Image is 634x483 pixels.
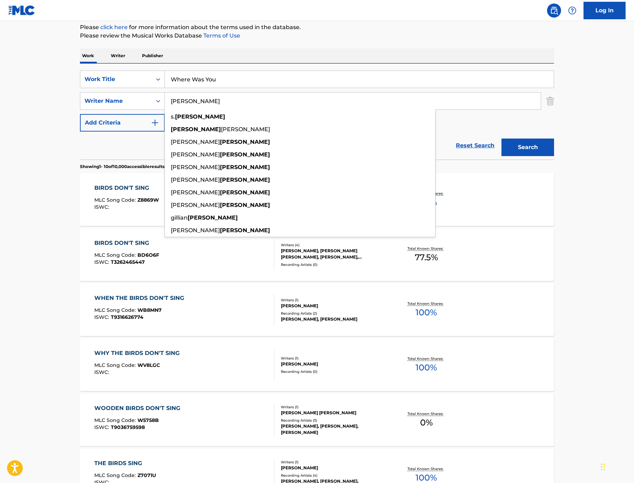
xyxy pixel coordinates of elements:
span: ISWC : [94,424,111,430]
div: BIRDS DON'T SING [94,184,159,192]
div: WHY THE BIRDS DON'T SING [94,349,183,357]
div: [PERSON_NAME], [PERSON_NAME] [281,316,387,322]
div: Writers ( 1 ) [281,459,387,465]
strong: [PERSON_NAME] [220,139,270,145]
p: Showing 1 - 10 of 10,000 accessible results (Total 3,379,995 ) [80,163,199,170]
span: [PERSON_NAME] [171,176,220,183]
span: [PERSON_NAME] [171,202,220,208]
strong: [PERSON_NAME] [220,227,270,234]
div: Help [565,4,579,18]
span: MLC Song Code : [94,197,137,203]
div: [PERSON_NAME], [PERSON_NAME] [PERSON_NAME], [PERSON_NAME], [PERSON_NAME] [281,248,387,260]
img: search [550,6,558,15]
span: ISWC : [94,204,111,210]
span: MLC Song Code : [94,417,137,423]
strong: [PERSON_NAME] [171,126,221,133]
div: Recording Artists ( 2 ) [281,311,387,316]
span: ISWC : [94,259,111,265]
div: [PERSON_NAME] [281,465,387,471]
span: 100 % [416,361,437,374]
p: Publisher [140,48,165,63]
div: [PERSON_NAME] [281,303,387,309]
p: Please for more information about the terms used in the database. [80,23,554,32]
div: Work Title [85,75,148,83]
span: ISWC : [94,314,111,320]
a: Terms of Use [202,32,240,39]
span: MLC Song Code : [94,252,137,258]
strong: [PERSON_NAME] [220,164,270,170]
form: Search Form [80,71,554,160]
button: Search [501,139,554,156]
p: Total Known Shares: [407,246,445,251]
span: [PERSON_NAME] [171,227,220,234]
strong: [PERSON_NAME] [220,151,270,158]
span: WB8MN7 [137,307,162,313]
strong: [PERSON_NAME] [220,202,270,208]
img: MLC Logo [8,5,35,15]
span: BD6O6F [137,252,159,258]
div: [PERSON_NAME], [PERSON_NAME], [PERSON_NAME] [281,423,387,436]
strong: [PERSON_NAME] [220,176,270,183]
p: Please review the Musical Works Database [80,32,554,40]
p: Total Known Shares: [407,466,445,471]
iframe: Chat Widget [599,449,634,483]
div: WOODEN BIRDS DON'T SING [94,404,184,412]
div: Writers ( 1 ) [281,297,387,303]
strong: [PERSON_NAME] [188,214,238,221]
div: Writers ( 4 ) [281,242,387,248]
p: Writer [109,48,127,63]
a: WHEN THE BIRDS DON'T SINGMLC Song Code:WB8MN7ISWC:T9316626774Writers (1)[PERSON_NAME]Recording Ar... [80,283,554,336]
img: help [568,6,576,15]
p: Total Known Shares: [407,301,445,306]
span: MLC Song Code : [94,307,137,313]
div: [PERSON_NAME] [PERSON_NAME] [281,410,387,416]
div: Writers ( 1 ) [281,404,387,410]
span: T9316626774 [111,314,143,320]
span: MLC Song Code : [94,472,137,478]
div: Writers ( 1 ) [281,356,387,361]
span: MLC Song Code : [94,362,137,368]
span: Z8869W [137,197,159,203]
span: 0 % [420,416,433,429]
span: [PERSON_NAME] [171,151,220,158]
button: Add Criteria [80,114,165,132]
a: BIRDS DON'T SINGMLC Song Code:BD6O6FISWC:T3262465447Writers (4)[PERSON_NAME], [PERSON_NAME] [PERS... [80,228,554,281]
a: WHY THE BIRDS DON'T SINGMLC Song Code:WV8LGCISWC:Writers (1)[PERSON_NAME]Recording Artists (0)Tot... [80,338,554,391]
span: 77.5 % [415,251,438,264]
a: WOODEN BIRDS DON'T SINGMLC Song Code:W5758BISWC:T9036759598Writers (1)[PERSON_NAME] [PERSON_NAME]... [80,394,554,446]
img: 9d2ae6d4665cec9f34b9.svg [151,119,159,127]
strong: [PERSON_NAME] [220,189,270,196]
span: T9036759598 [111,424,145,430]
p: Total Known Shares: [407,356,445,361]
a: Reset Search [452,138,498,153]
div: Recording Artists ( 0 ) [281,369,387,374]
span: T3262465447 [111,259,145,265]
div: Recording Artists ( 4 ) [281,473,387,478]
a: click here [100,24,128,31]
span: s. [171,113,175,120]
span: Z7071U [137,472,156,478]
div: Recording Artists ( 0 ) [281,262,387,267]
span: 100 % [416,306,437,319]
span: ISWC : [94,369,111,375]
a: Public Search [547,4,561,18]
div: THE BIRDS SING [94,459,156,468]
div: WHEN THE BIRDS DON'T SING [94,294,188,302]
p: Work [80,48,96,63]
div: Writer Name [85,97,148,105]
div: Recording Artists ( 3 ) [281,418,387,423]
span: gillian [171,214,188,221]
span: [PERSON_NAME] [171,139,220,145]
span: W5758B [137,417,159,423]
div: BIRDS DON'T SING [94,239,159,247]
strong: [PERSON_NAME] [175,113,225,120]
div: Drag [601,456,605,477]
span: [PERSON_NAME] [171,164,220,170]
div: [PERSON_NAME] [281,361,387,367]
span: WV8LGC [137,362,160,368]
p: Total Known Shares: [407,411,445,416]
span: [PERSON_NAME] [171,189,220,196]
span: [PERSON_NAME] [221,126,270,133]
a: Log In [584,2,626,19]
